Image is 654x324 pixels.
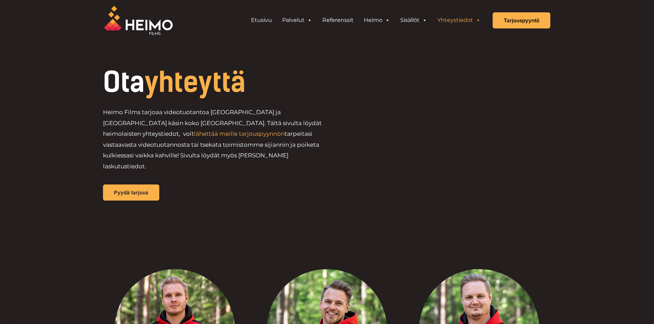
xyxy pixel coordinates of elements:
[194,130,285,137] a: lähettää meille tarjouspyynnön
[246,13,277,27] a: Etusivu
[317,13,359,27] a: Referenssit
[242,13,489,27] aside: Header Widget 1
[395,13,432,27] a: Sisällöt
[359,13,395,27] a: Heimo
[103,69,374,96] h1: Ota
[493,12,550,28] a: Tarjouspyyntö
[277,13,317,27] a: Palvelut
[103,107,327,172] p: Heimo Films tarjoaa videotuotantoa [GEOGRAPHIC_DATA] ja [GEOGRAPHIC_DATA] käsin koko [GEOGRAPHIC_...
[104,6,173,35] img: Heimo Filmsin logo
[114,190,148,195] span: Pyydä tarjous
[103,184,159,201] a: Pyydä tarjous
[145,66,245,99] span: yhteyttä
[432,13,486,27] a: Yhteystiedot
